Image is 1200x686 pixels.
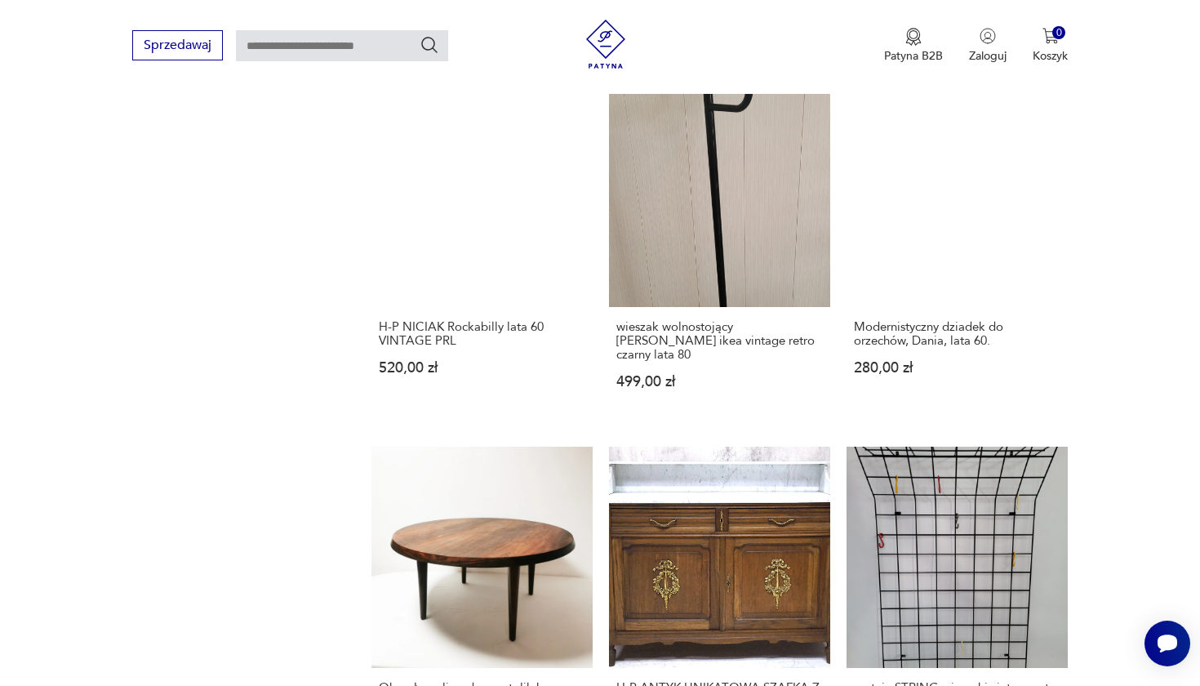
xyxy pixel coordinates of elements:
iframe: Smartsupp widget button [1144,621,1190,666]
img: Ikona koszyka [1042,28,1059,44]
p: 520,00 zł [379,361,585,375]
a: H-P NICIAK Rockabilly lata 60 VINTAGE PRLH-P NICIAK Rockabilly lata 60 VINTAGE PRL520,00 zł [371,86,593,421]
a: Sprzedawaj [132,41,223,52]
p: Zaloguj [969,48,1007,64]
button: Patyna B2B [884,28,943,64]
h3: Modernistyczny dziadek do orzechów, Dania, lata 60. [854,320,1060,348]
img: Patyna - sklep z meblami i dekoracjami vintage [581,20,630,69]
a: wieszak wolnostojący Rutger andersson ikea vintage retro czarny lata 80wieszak wolnostojący [PERS... [609,86,830,421]
button: 0Koszyk [1033,28,1068,64]
p: 499,00 zł [616,375,823,389]
h3: H-P NICIAK Rockabilly lata 60 VINTAGE PRL [379,320,585,348]
button: Sprzedawaj [132,30,223,60]
button: Zaloguj [969,28,1007,64]
p: Patyna B2B [884,48,943,64]
a: Ikona medaluPatyna B2B [884,28,943,64]
a: Modernistyczny dziadek do orzechów, Dania, lata 60.Modernistyczny dziadek do orzechów, Dania, lat... [847,86,1068,421]
button: Szukaj [420,35,439,55]
p: Koszyk [1033,48,1068,64]
img: Ikonka użytkownika [980,28,996,44]
p: 280,00 zł [854,361,1060,375]
img: Ikona medalu [905,28,922,46]
h3: wieszak wolnostojący [PERSON_NAME] ikea vintage retro czarny lata 80 [616,320,823,362]
div: 0 [1052,26,1066,40]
